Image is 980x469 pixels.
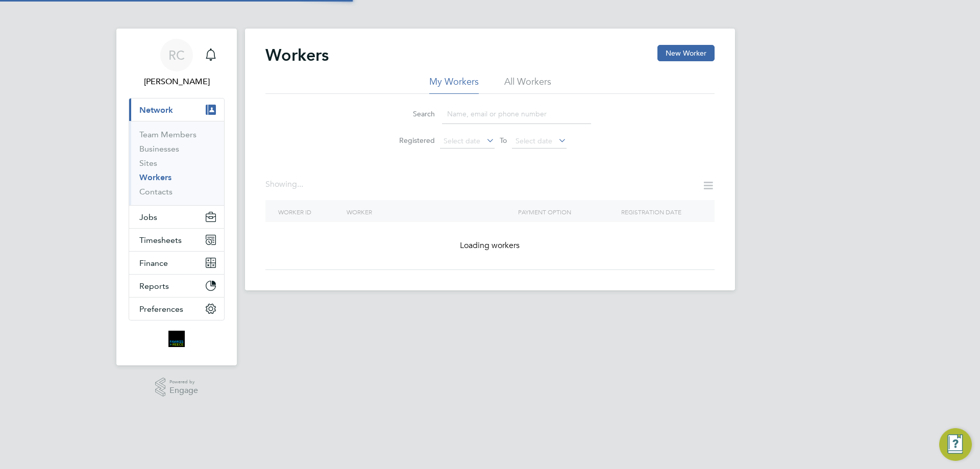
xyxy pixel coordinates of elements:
span: Engage [169,386,198,395]
button: New Worker [657,45,715,61]
button: Finance [129,252,224,274]
a: Contacts [139,187,173,196]
a: RC[PERSON_NAME] [129,39,225,88]
label: Search [389,109,435,118]
a: Powered byEngage [155,378,199,397]
a: Team Members [139,130,197,139]
span: Jobs [139,212,157,222]
button: Reports [129,275,224,297]
span: ... [297,179,303,189]
span: Select date [444,136,480,145]
span: To [497,134,510,147]
label: Registered [389,136,435,145]
span: Preferences [139,304,183,314]
span: Select date [516,136,552,145]
div: Network [129,121,224,205]
button: Jobs [129,206,224,228]
span: Timesheets [139,235,182,245]
button: Network [129,98,224,121]
li: My Workers [429,76,479,94]
a: Workers [139,172,171,182]
a: Go to home page [129,331,225,347]
a: Sites [139,158,157,168]
span: Robyn Clarke [129,76,225,88]
span: Finance [139,258,168,268]
img: bromak-logo-retina.png [168,331,185,347]
li: All Workers [504,76,551,94]
h2: Workers [265,45,329,65]
span: Reports [139,281,169,291]
a: Businesses [139,144,179,154]
span: RC [168,48,185,62]
button: Timesheets [129,229,224,251]
button: Preferences [129,298,224,320]
input: Name, email or phone number [442,104,591,124]
nav: Main navigation [116,29,237,365]
div: Showing [265,179,305,190]
span: Powered by [169,378,198,386]
span: Network [139,105,173,115]
button: Engage Resource Center [939,428,972,461]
